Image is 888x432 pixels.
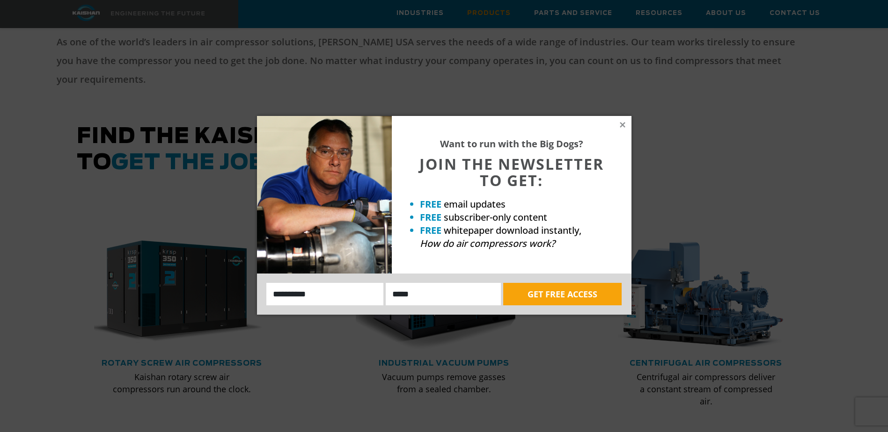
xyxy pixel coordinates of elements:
[419,154,604,190] span: JOIN THE NEWSLETTER TO GET:
[503,283,622,305] button: GET FREE ACCESS
[440,137,583,150] strong: Want to run with the Big Dogs?
[420,211,441,223] strong: FREE
[444,198,506,210] span: email updates
[420,198,441,210] strong: FREE
[420,237,555,250] em: How do air compressors work?
[618,121,627,129] button: Close
[420,224,441,237] strong: FREE
[444,211,547,223] span: subscriber-only content
[386,283,501,305] input: Email
[266,283,384,305] input: Name:
[444,224,581,237] span: whitepaper download instantly,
